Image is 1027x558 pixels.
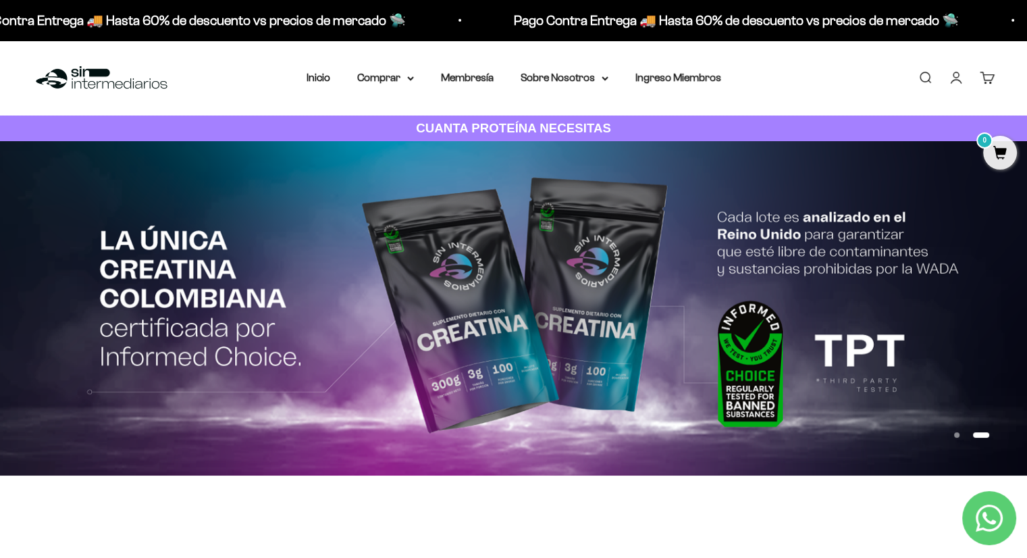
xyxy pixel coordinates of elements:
[416,121,611,135] strong: CUANTA PROTEÍNA NECESITAS
[307,72,330,83] a: Inicio
[476,9,921,31] p: Pago Contra Entrega 🚚 Hasta 60% de descuento vs precios de mercado 🛸
[441,72,494,83] a: Membresía
[357,69,414,86] summary: Comprar
[521,69,608,86] summary: Sobre Nosotros
[635,72,721,83] a: Ingreso Miembros
[976,132,993,149] mark: 0
[983,147,1017,161] a: 0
